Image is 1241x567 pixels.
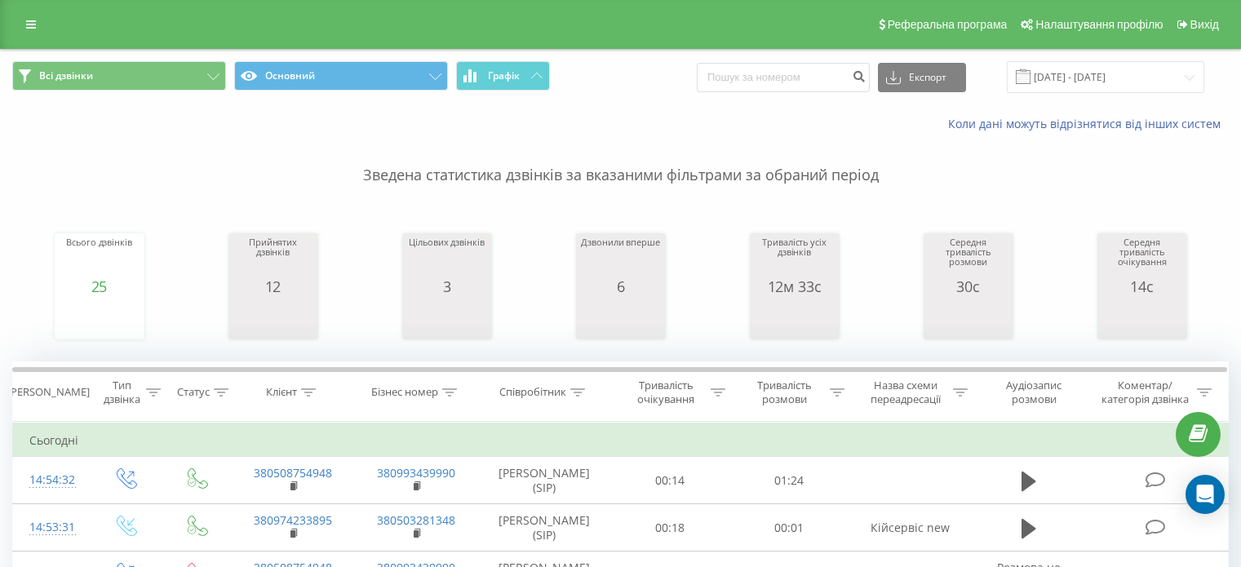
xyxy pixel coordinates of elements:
div: Прийнятих дзвінків [233,237,314,278]
div: 12м 33с [754,278,835,295]
div: 30с [928,278,1009,295]
button: Графік [456,61,550,91]
td: Кійсервіс new [848,504,971,551]
button: Експорт [878,63,966,92]
td: 00:14 [611,457,729,504]
td: Сьогодні [13,424,1229,457]
div: Статус [177,386,210,400]
div: 14:54:32 [29,464,73,496]
div: Бізнес номер [371,386,438,400]
span: Налаштування профілю [1035,18,1163,31]
div: Всього дзвінків [66,237,131,278]
div: 14:53:31 [29,512,73,543]
div: Коментар/категорія дзвінка [1097,379,1193,406]
div: Співробітник [499,386,566,400]
div: Середня тривалість розмови [928,237,1009,278]
td: 01:24 [729,457,848,504]
a: 380974233895 [254,512,332,528]
div: Тривалість очікування [626,379,707,406]
div: Open Intercom Messenger [1186,475,1225,514]
p: Зведена статистика дзвінків за вказаними фільтрами за обраний період [12,132,1229,186]
div: Дзвонили вперше [581,237,659,278]
div: Тривалість усіх дзвінків [754,237,835,278]
a: Коли дані можуть відрізнятися вiд інших систем [948,116,1229,131]
div: 25 [66,278,131,295]
div: Аудіозапис розмови [986,379,1082,406]
button: Основний [234,61,448,91]
a: 380503281348 [377,512,455,528]
td: [PERSON_NAME] (SIP) [478,457,611,504]
span: Реферальна програма [888,18,1008,31]
input: Пошук за номером [697,63,870,92]
a: 380508754948 [254,465,332,481]
div: Назва схеми переадресації [863,379,949,406]
div: Клієнт [266,386,297,400]
td: [PERSON_NAME] (SIP) [478,504,611,551]
button: Всі дзвінки [12,61,226,91]
td: 00:01 [729,504,848,551]
div: 12 [233,278,314,295]
div: Середня тривалість очікування [1101,237,1183,278]
div: Тривалість розмови [744,379,826,406]
div: Тип дзвінка [103,379,141,406]
span: Всі дзвінки [39,69,93,82]
div: 3 [409,278,484,295]
div: [PERSON_NAME] [7,386,90,400]
td: 00:18 [611,504,729,551]
span: Графік [488,70,520,82]
div: 6 [581,278,659,295]
span: Вихід [1190,18,1219,31]
div: Цільових дзвінків [409,237,484,278]
a: 380993439990 [377,465,455,481]
div: 14с [1101,278,1183,295]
